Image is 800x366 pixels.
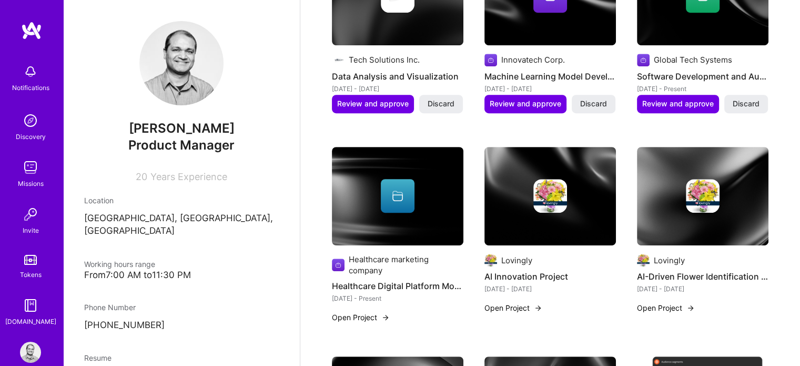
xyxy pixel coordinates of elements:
[20,204,41,225] img: Invite
[84,212,279,238] p: [GEOGRAPHIC_DATA], [GEOGRAPHIC_DATA], [GEOGRAPHIC_DATA]
[637,95,719,113] button: Review and approve
[20,342,41,363] img: User Avatar
[381,313,390,322] img: arrow-right
[5,316,56,327] div: [DOMAIN_NAME]
[20,61,41,82] img: bell
[484,83,616,94] div: [DATE] - [DATE]
[20,157,41,178] img: teamwork
[580,98,607,109] span: Discard
[332,54,345,66] img: Company logo
[332,259,345,271] img: Company logo
[484,283,616,294] div: [DATE] - [DATE]
[428,98,454,109] span: Discard
[150,171,227,182] span: Years Experience
[23,225,39,236] div: Invite
[501,255,532,266] div: Lovingly
[20,295,41,316] img: guide book
[332,312,390,323] button: Open Project
[484,95,566,113] button: Review and approve
[637,83,768,94] div: [DATE] - Present
[84,260,155,269] span: Working hours range
[84,121,279,136] span: [PERSON_NAME]
[84,270,279,281] div: From 7:00 AM to 11:30 PM
[637,70,768,83] h4: Software Development and Automation
[572,95,615,113] button: Discard
[490,98,561,109] span: Review and approve
[484,70,616,83] h4: Machine Learning Model Development
[484,270,616,283] h4: AI Innovation Project
[534,304,542,312] img: arrow-right
[18,178,44,189] div: Missions
[12,82,49,93] div: Notifications
[686,304,695,312] img: arrow-right
[686,179,720,213] img: Company logo
[332,293,463,304] div: [DATE] - Present
[637,54,650,66] img: Company logo
[724,95,768,113] button: Discard
[84,353,112,362] span: Resume
[642,98,714,109] span: Review and approve
[637,147,768,246] img: cover
[533,179,567,213] img: Company logo
[20,110,41,131] img: discovery
[84,319,279,332] p: [PHONE_NUMBER]
[484,254,497,266] img: Company logo
[484,302,542,313] button: Open Project
[136,171,147,182] span: 20
[84,195,279,206] div: Location
[484,147,616,246] img: cover
[84,303,136,312] span: Phone Number
[654,54,732,65] div: Global Tech Systems
[332,95,414,113] button: Review and approve
[484,54,497,66] img: Company logo
[349,254,463,276] div: Healthcare marketing company
[16,131,46,142] div: Discovery
[349,54,420,65] div: Tech Solutions Inc.
[337,98,409,109] span: Review and approve
[20,269,42,280] div: Tokens
[17,342,44,363] a: User Avatar
[24,255,37,265] img: tokens
[501,54,565,65] div: Innovatech Corp.
[419,95,463,113] button: Discard
[21,21,42,40] img: logo
[637,283,768,294] div: [DATE] - [DATE]
[128,137,235,153] span: Product Manager
[637,270,768,283] h4: AI-Driven Flower Identification and Product Generation for Florists
[637,302,695,313] button: Open Project
[332,70,463,83] h4: Data Analysis and Visualization
[733,98,760,109] span: Discard
[654,255,685,266] div: Lovingly
[637,254,650,266] img: Company logo
[332,147,463,246] img: cover
[332,83,463,94] div: [DATE] - [DATE]
[332,279,463,293] h4: Healthcare Digital Platform Modernization
[139,21,224,105] img: User Avatar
